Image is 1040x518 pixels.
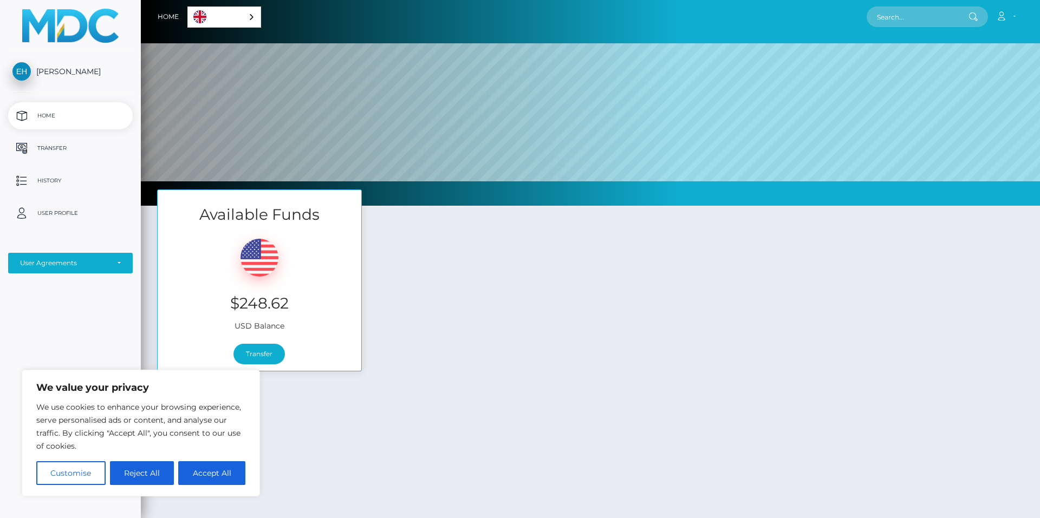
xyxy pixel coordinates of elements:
[8,135,133,162] a: Transfer
[12,205,128,221] p: User Profile
[233,344,285,364] a: Transfer
[36,401,245,453] p: We use cookies to enhance your browsing experience, serve personalised ads or content, and analys...
[166,293,353,314] h3: $248.62
[240,239,278,277] img: USD.png
[867,6,968,27] input: Search...
[187,6,261,28] aside: Language selected: English
[188,7,261,27] a: English
[12,173,128,189] p: History
[110,461,174,485] button: Reject All
[158,225,361,337] div: USD Balance
[36,461,106,485] button: Customise
[20,259,109,267] div: User Agreements
[8,253,133,273] button: User Agreements
[12,108,128,124] p: Home
[187,6,261,28] div: Language
[8,167,133,194] a: History
[36,381,245,394] p: We value your privacy
[22,370,260,496] div: We value your privacy
[158,204,361,225] h3: Available Funds
[8,200,133,227] a: User Profile
[22,9,119,43] img: MassPay
[158,5,179,28] a: Home
[178,461,245,485] button: Accept All
[12,140,128,156] p: Transfer
[8,102,133,129] a: Home
[8,67,133,76] span: [PERSON_NAME]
